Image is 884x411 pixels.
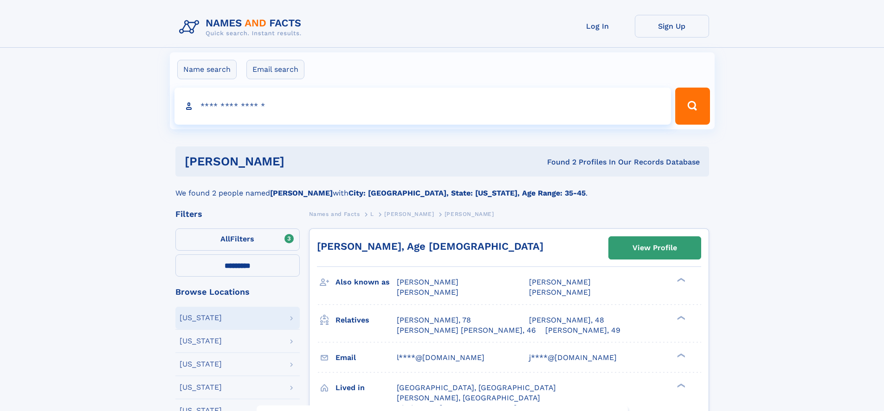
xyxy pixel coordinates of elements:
a: [PERSON_NAME], 48 [529,315,604,325]
div: Filters [175,210,300,218]
a: [PERSON_NAME], 78 [397,315,471,325]
div: ❯ [675,382,686,388]
div: [US_STATE] [180,314,222,322]
a: Sign Up [635,15,709,38]
a: [PERSON_NAME], Age [DEMOGRAPHIC_DATA] [317,240,543,252]
span: [PERSON_NAME] [397,288,458,297]
div: ❯ [675,315,686,321]
div: ❯ [675,352,686,358]
h3: Also known as [336,274,397,290]
a: Log In [561,15,635,38]
div: [US_STATE] [180,337,222,345]
label: Filters [175,228,300,251]
a: [PERSON_NAME] [384,208,434,220]
span: [PERSON_NAME] [529,288,591,297]
a: View Profile [609,237,701,259]
label: Email search [246,60,304,79]
h3: Lived in [336,380,397,396]
div: Browse Locations [175,288,300,296]
a: [PERSON_NAME], 49 [545,325,620,335]
h1: [PERSON_NAME] [185,156,416,167]
b: City: [GEOGRAPHIC_DATA], State: [US_STATE], Age Range: 35-45 [348,189,586,197]
button: Search Button [675,88,710,125]
a: L [370,208,374,220]
h3: Email [336,350,397,366]
label: Name search [177,60,237,79]
input: search input [174,88,671,125]
a: Names and Facts [309,208,360,220]
span: [PERSON_NAME] [384,211,434,217]
span: [PERSON_NAME] [529,278,591,286]
div: Found 2 Profiles In Our Records Database [416,157,700,167]
div: [US_STATE] [180,384,222,391]
span: [PERSON_NAME], [GEOGRAPHIC_DATA] [397,393,540,402]
span: [GEOGRAPHIC_DATA], [GEOGRAPHIC_DATA] [397,383,556,392]
b: [PERSON_NAME] [270,189,333,197]
img: Logo Names and Facts [175,15,309,40]
div: ❯ [675,277,686,283]
span: All [220,234,230,243]
a: [PERSON_NAME] [PERSON_NAME], 46 [397,325,536,335]
div: View Profile [632,237,677,259]
span: [PERSON_NAME] [445,211,494,217]
div: [US_STATE] [180,360,222,368]
div: We found 2 people named with . [175,177,709,199]
h3: Relatives [336,312,397,328]
span: [PERSON_NAME] [397,278,458,286]
span: L [370,211,374,217]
